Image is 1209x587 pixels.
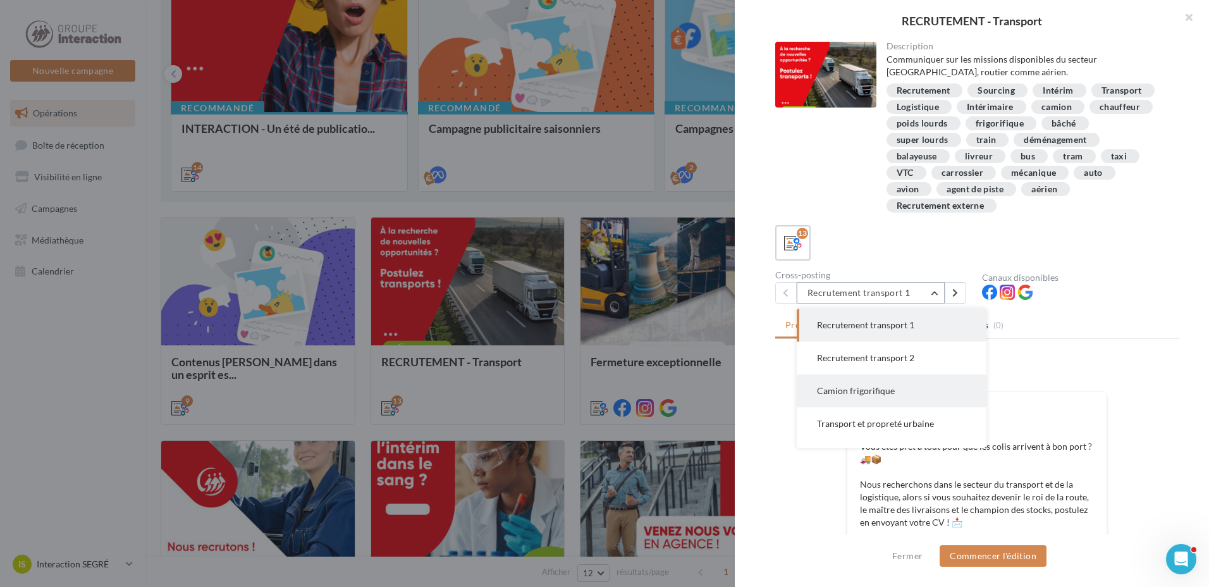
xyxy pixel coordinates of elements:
[976,119,1024,128] div: frigorifique
[978,86,1015,96] div: Sourcing
[993,320,1004,330] span: (0)
[897,135,948,145] div: super lourds
[797,282,945,304] button: Recrutement transport 1
[860,440,1094,529] p: Vous êtes prêt à tout pour que les colis arrivent à bon port ? 🚚📦 Nous recherchons dans le secteu...
[967,102,1014,112] div: Intérimaire
[887,548,928,564] button: Fermer
[1031,185,1057,194] div: aérien
[982,273,1179,282] div: Canaux disponibles
[897,168,914,178] div: VTC
[797,228,808,239] div: 13
[947,185,1003,194] div: agent de piste
[1041,102,1072,112] div: camion
[897,119,948,128] div: poids lourds
[755,15,1189,27] div: RECRUTEMENT - Transport
[1100,102,1140,112] div: chauffeur
[940,545,1046,567] button: Commencer l'édition
[897,201,985,211] div: Recrutement externe
[1011,168,1056,178] div: mécanique
[797,342,986,374] button: Recrutement transport 2
[1043,86,1073,96] div: Intérim
[797,407,986,440] button: Transport et propreté urbaine
[817,418,934,429] span: Transport et propreté urbaine
[1052,119,1076,128] div: bâché
[897,102,940,112] div: Logistique
[897,86,950,96] div: Recrutement
[775,271,972,280] div: Cross-posting
[1111,152,1127,161] div: taxi
[1063,152,1083,161] div: tram
[897,185,919,194] div: avion
[976,135,997,145] div: train
[1024,135,1086,145] div: déménagement
[817,319,914,330] span: Recrutement transport 1
[797,374,986,407] button: Camion frigorifique
[897,152,937,161] div: balayeuse
[1102,86,1142,96] div: Transport
[887,42,1169,51] div: Description
[965,152,993,161] div: livreur
[817,352,914,363] span: Recrutement transport 2
[817,385,895,396] span: Camion frigorifique
[1166,544,1196,574] iframe: Intercom live chat
[797,309,986,342] button: Recrutement transport 1
[942,168,984,178] div: carrossier
[1084,168,1102,178] div: auto
[887,53,1169,78] div: Communiquer sur les missions disponibles du secteur [GEOGRAPHIC_DATA], routier comme aérien.
[1021,152,1035,161] div: bus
